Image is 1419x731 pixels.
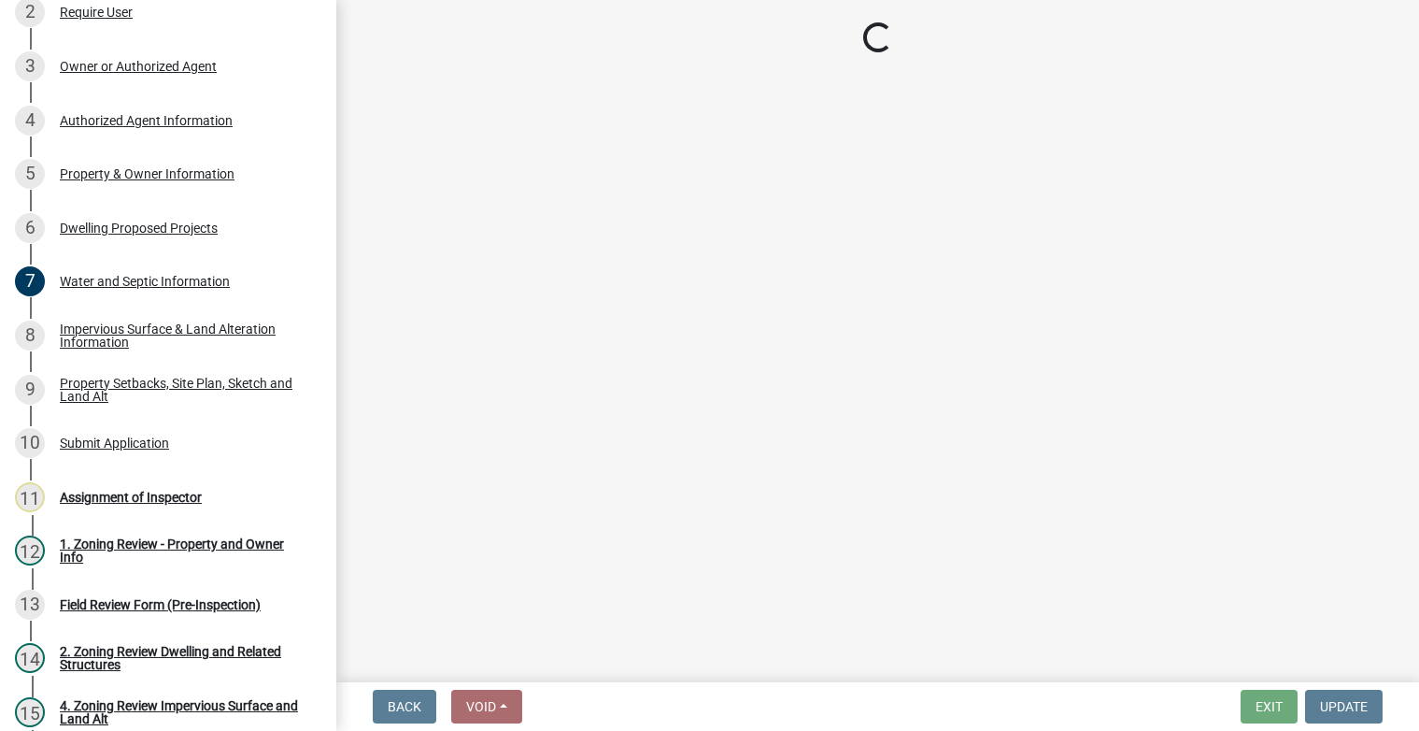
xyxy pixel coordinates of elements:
[466,699,496,714] span: Void
[15,106,45,136] div: 4
[60,6,133,19] div: Require User
[60,114,233,127] div: Authorized Agent Information
[15,697,45,727] div: 15
[60,598,261,611] div: Field Review Form (Pre-Inspection)
[15,213,45,243] div: 6
[373,690,436,724] button: Back
[15,482,45,512] div: 11
[15,321,45,351] div: 8
[60,645,306,671] div: 2. Zoning Review Dwelling and Related Structures
[388,699,421,714] span: Back
[60,322,306,349] div: Impervious Surface & Land Alteration Information
[15,159,45,189] div: 5
[60,222,218,235] div: Dwelling Proposed Projects
[1320,699,1368,714] span: Update
[15,428,45,458] div: 10
[60,699,306,725] div: 4. Zoning Review Impervious Surface and Land Alt
[15,266,45,296] div: 7
[15,536,45,566] div: 12
[15,51,45,81] div: 3
[1305,690,1383,724] button: Update
[60,377,306,403] div: Property Setbacks, Site Plan, Sketch and Land Alt
[451,690,522,724] button: Void
[15,375,45,405] div: 9
[60,491,202,504] div: Assignment of Inspector
[15,590,45,620] div: 13
[60,275,230,288] div: Water and Septic Information
[15,643,45,673] div: 14
[60,60,217,73] div: Owner or Authorized Agent
[60,537,306,564] div: 1. Zoning Review - Property and Owner Info
[1241,690,1298,724] button: Exit
[60,167,234,180] div: Property & Owner Information
[60,437,169,450] div: Submit Application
